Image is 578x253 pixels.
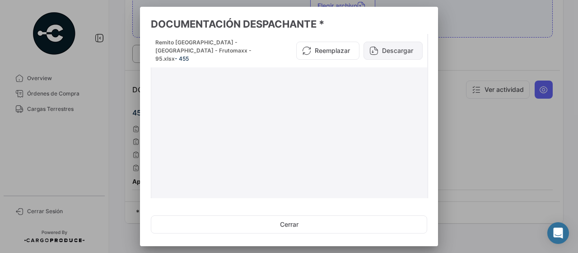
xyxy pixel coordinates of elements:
span: Remito [GEOGRAPHIC_DATA] - [GEOGRAPHIC_DATA] - Frutomaxx - 95.xlsx [155,39,252,62]
h3: DOCUMENTACIÓN DESPACHANTE * [151,18,427,30]
button: Cerrar [151,215,427,234]
button: Reemplazar [296,42,359,60]
div: Abrir Intercom Messenger [547,222,569,244]
button: Descargar [364,42,423,60]
span: - 455 [175,55,189,62]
